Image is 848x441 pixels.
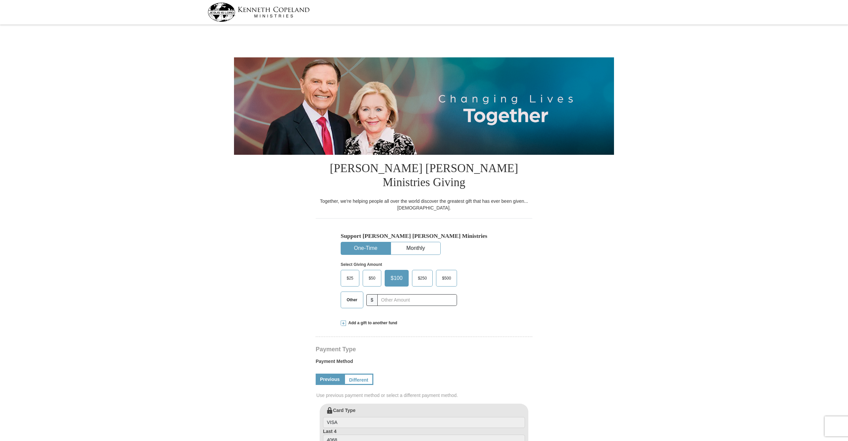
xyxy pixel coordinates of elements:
[316,347,532,352] h4: Payment Type
[365,273,379,283] span: $50
[344,374,373,385] a: Different
[415,273,430,283] span: $250
[343,295,361,305] span: Other
[316,155,532,198] h1: [PERSON_NAME] [PERSON_NAME] Ministries Giving
[341,233,507,240] h5: Support [PERSON_NAME] [PERSON_NAME] Ministries
[323,417,525,428] input: Card Type
[316,198,532,211] div: Together, we're helping people all over the world discover the greatest gift that has ever been g...
[208,3,310,22] img: kcm-header-logo.svg
[387,273,406,283] span: $100
[343,273,357,283] span: $25
[316,374,344,385] a: Previous
[341,242,390,255] button: One-Time
[341,262,382,267] strong: Select Giving Amount
[377,294,457,306] input: Other Amount
[439,273,454,283] span: $500
[316,358,532,368] label: Payment Method
[323,407,525,428] label: Card Type
[366,294,378,306] span: $
[346,320,397,326] span: Add a gift to another fund
[391,242,440,255] button: Monthly
[316,392,533,399] span: Use previous payment method or select a different payment method.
